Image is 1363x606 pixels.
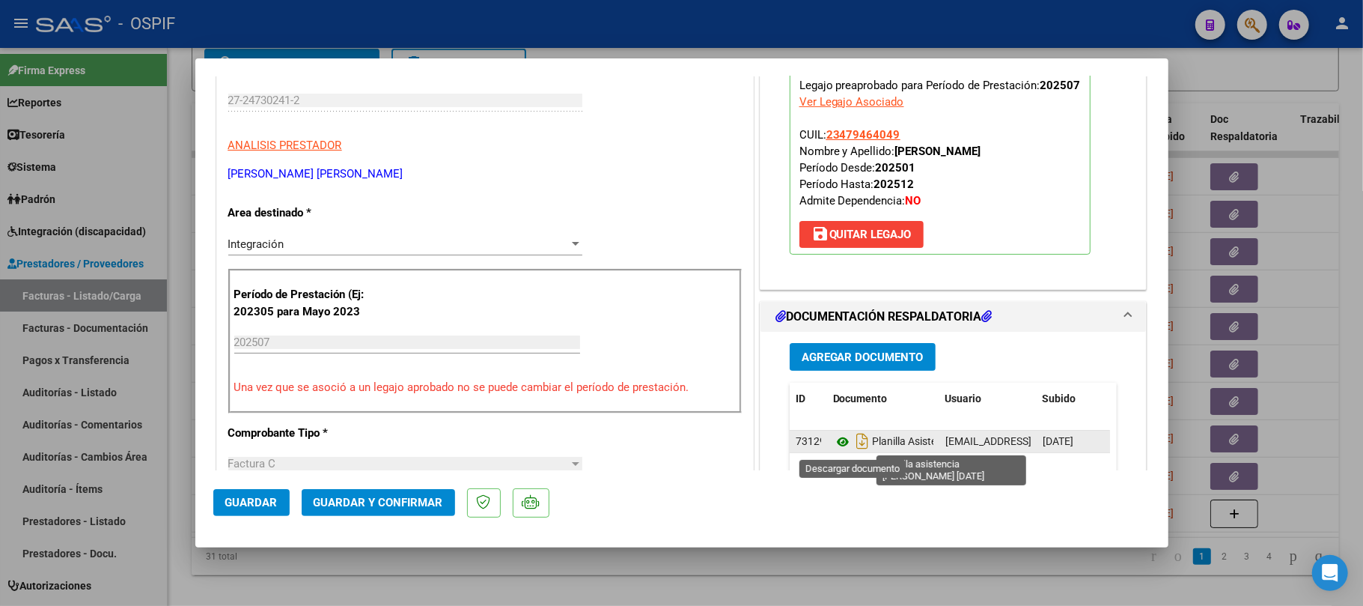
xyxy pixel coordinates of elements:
span: Guardar y Confirmar [314,496,443,509]
span: [DATE] [1043,435,1073,447]
span: [EMAIL_ADDRESS][DOMAIN_NAME] - [PERSON_NAME] [945,435,1199,447]
div: Ver Legajo Asociado [799,94,904,110]
mat-expansion-panel-header: DOCUMENTACIÓN RESPALDATORIA [760,302,1147,332]
strong: [PERSON_NAME] [895,145,981,158]
div: Open Intercom Messenger [1312,555,1348,591]
mat-icon: save [811,225,829,243]
datatable-header-cell: Usuario [939,383,1037,415]
span: 73129 [796,435,826,447]
p: [PERSON_NAME] [PERSON_NAME] [228,166,742,183]
span: ID [796,393,805,404]
span: Documento [833,393,888,404]
span: Subido [1043,393,1076,404]
p: Legajo preaprobado para Período de Prestación: [790,72,1091,255]
span: Quitar Legajo [811,228,912,241]
span: Guardar [225,496,278,509]
datatable-header-cell: Subido [1037,383,1112,415]
datatable-header-cell: Documento [827,383,939,415]
strong: 202501 [876,161,916,175]
span: ANALISIS PRESTADOR [228,139,342,152]
button: Agregar Documento [790,343,936,371]
span: Agregar Documento [802,351,924,364]
span: Usuario [945,393,982,404]
button: Quitar Legajo [799,221,924,248]
strong: NO [906,194,921,207]
span: 23479464049 [826,128,900,142]
strong: 202507 [1040,79,1081,92]
button: Guardar y Confirmar [302,489,455,516]
p: Comprobante Tipo * [228,425,382,442]
button: Guardar [213,489,290,516]
strong: 202512 [874,178,915,191]
p: Período de Prestación (Ej: 202305 para Mayo 2023 [234,286,385,320]
span: Integración [228,237,284,251]
h1: DOCUMENTACIÓN RESPALDATORIA [775,308,992,326]
span: Planilla Asistencia [PERSON_NAME] [DATE] [833,436,1071,448]
i: Descargar documento [853,429,872,453]
span: Factura C [228,457,276,470]
p: Area destinado * [228,204,382,222]
datatable-header-cell: ID [790,383,827,415]
span: CUIL: Nombre y Apellido: Período Desde: Período Hasta: Admite Dependencia: [799,128,981,207]
p: Una vez que se asoció a un legajo aprobado no se puede cambiar el período de prestación. [234,379,736,396]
